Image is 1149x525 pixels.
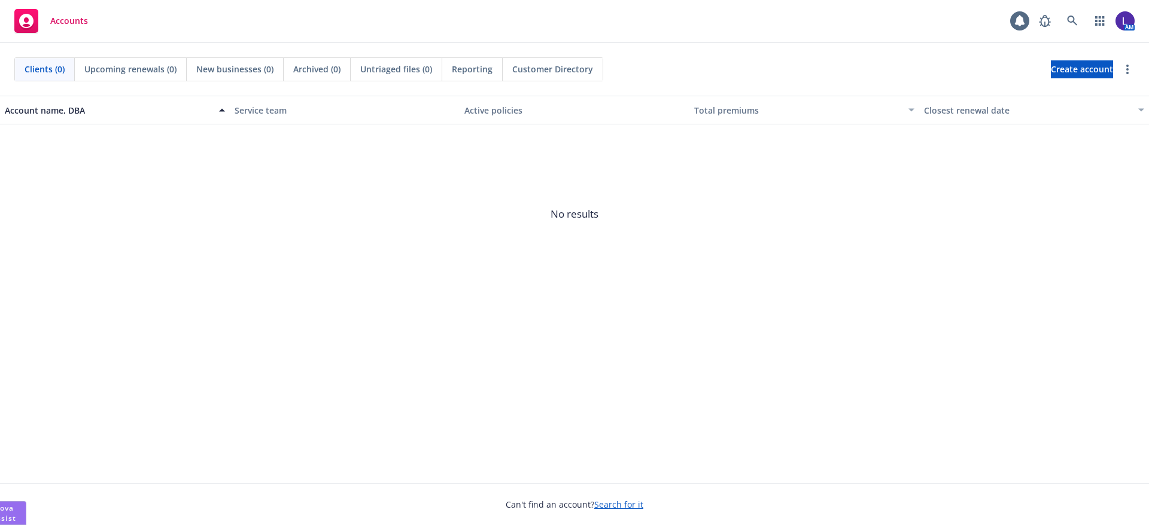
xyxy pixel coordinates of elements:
a: Report a Bug [1033,9,1057,33]
a: Search for it [594,499,643,510]
span: New businesses (0) [196,63,273,75]
div: Service team [235,104,455,117]
span: Untriaged files (0) [360,63,432,75]
button: Closest renewal date [919,96,1149,124]
button: Total premiums [689,96,919,124]
div: Account name, DBA [5,104,212,117]
span: Create account [1051,58,1113,81]
span: Clients (0) [25,63,65,75]
span: Customer Directory [512,63,593,75]
button: Service team [230,96,460,124]
a: Switch app [1088,9,1112,33]
a: Create account [1051,60,1113,78]
div: Total premiums [694,104,901,117]
a: Accounts [10,4,93,38]
span: Accounts [50,16,88,26]
div: Active policies [464,104,685,117]
div: Closest renewal date [924,104,1131,117]
a: Search [1060,9,1084,33]
img: photo [1115,11,1135,30]
span: Reporting [452,63,493,75]
span: Archived (0) [293,63,341,75]
a: more [1120,62,1135,77]
button: Active policies [460,96,689,124]
span: Can't find an account? [506,498,643,511]
span: Upcoming renewals (0) [84,63,177,75]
